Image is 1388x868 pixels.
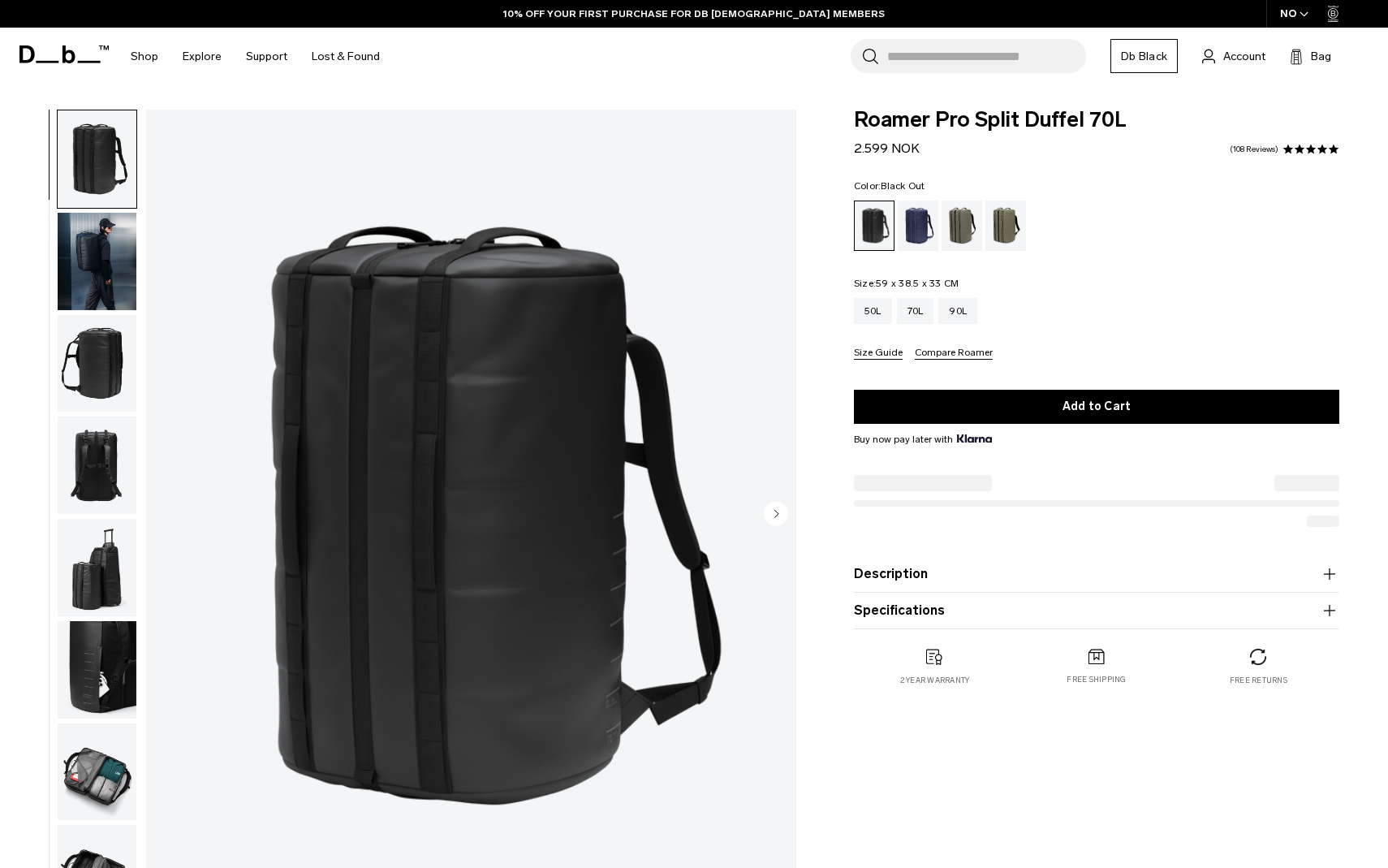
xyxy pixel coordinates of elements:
[854,181,925,191] legend: Color:
[58,110,136,208] img: Roamer Pro Split Duffel 70L Black Out
[1311,48,1331,65] span: Bag
[58,519,136,616] img: Roamer Pro Split Duffel 70L Black Out
[881,180,925,192] span: Black Out
[957,434,992,443] img: {"height" => 20, "alt" => "Klarna"}
[57,518,137,617] button: Roamer Pro Split Duffel 70L Black Out
[58,621,136,719] img: Roamer Pro Split Duffel 70L Black Out
[58,417,136,514] img: Roamer Pro Split Duffel 70L Black Out
[58,315,136,412] img: Roamer Pro Split Duffel 70L Black Out
[854,201,894,251] a: Black Out
[876,278,959,289] span: 59 x 38.5 x 33 CM
[942,201,982,251] a: Forest Green
[854,348,903,360] button: Size Guide
[58,213,136,310] img: Roamer Pro Split Duffel 70L Black Out
[900,675,970,686] p: 2 year warranty
[854,140,920,156] span: 2.599 NOK
[57,620,137,719] button: Roamer Pro Split Duffel 70L Black Out
[1223,48,1265,65] span: Account
[898,201,938,251] a: Blue Hour
[57,723,137,822] button: Roamer Pro Split Duffel 70L Black Out
[854,432,992,447] span: Buy now pay later with
[854,390,1339,424] button: Add to Cart
[764,502,788,529] button: Next slide
[985,201,1026,251] a: Mash Green
[57,212,137,311] button: Roamer Pro Split Duffel 70L Black Out
[1290,46,1331,66] button: Bag
[57,110,137,209] button: Roamer Pro Split Duffel 70L Black Out
[183,28,222,85] a: Explore
[312,28,380,85] a: Lost & Found
[854,564,1339,584] button: Description
[503,6,885,21] a: 10% OFF YOUR FIRST PURCHASE FOR DB [DEMOGRAPHIC_DATA] MEMBERS
[1202,46,1265,66] a: Account
[57,416,137,515] button: Roamer Pro Split Duffel 70L Black Out
[246,28,287,85] a: Support
[1067,674,1126,685] p: Free shipping
[854,279,959,288] legend: Size:
[57,314,137,413] button: Roamer Pro Split Duffel 70L Black Out
[915,348,993,360] button: Compare Roamer
[131,28,158,85] a: Shop
[1230,675,1287,686] p: Free returns
[1110,39,1178,73] a: Db Black
[854,298,892,324] a: 50L
[1230,145,1278,153] a: 108 reviews
[854,110,1339,131] span: Roamer Pro Split Duffel 70L
[58,723,136,821] img: Roamer Pro Split Duffel 70L Black Out
[119,28,392,85] nav: Main Navigation
[854,601,1339,620] button: Specifications
[938,298,977,324] a: 90L
[897,298,934,324] a: 70L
